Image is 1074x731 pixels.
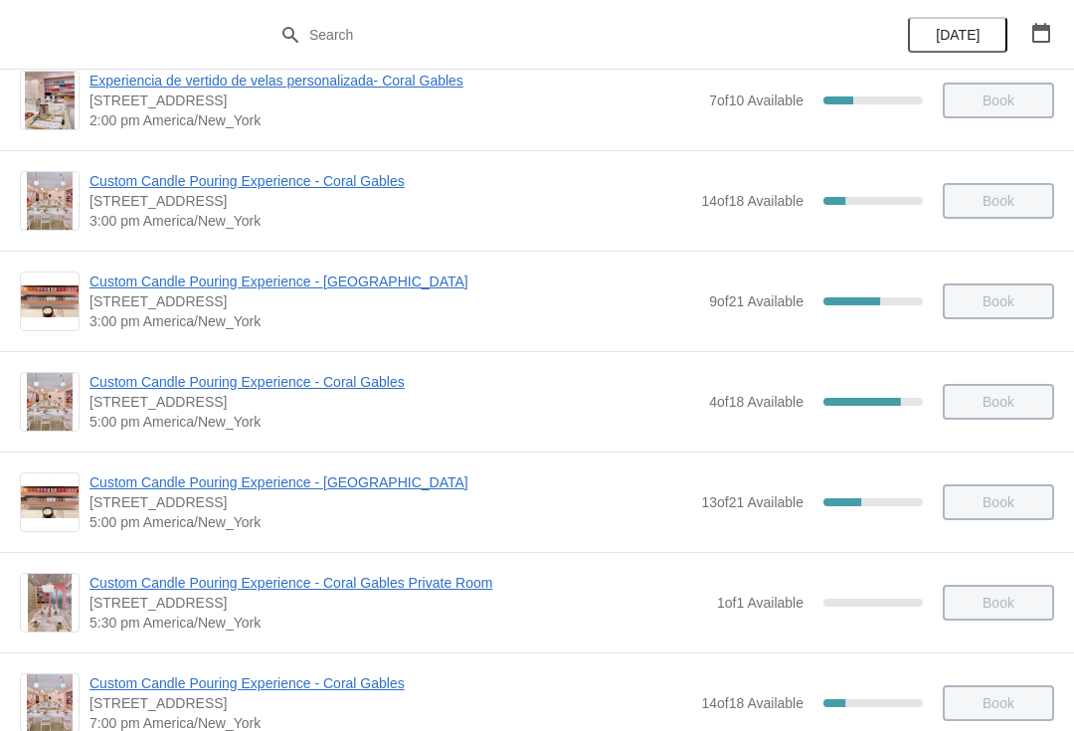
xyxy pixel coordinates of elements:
span: 1 of 1 Available [717,595,804,611]
span: 5:00 pm America/New_York [89,512,691,532]
img: Custom Candle Pouring Experience - Fort Lauderdale | 914 East Las Olas Boulevard, Fort Lauderdale... [21,486,79,519]
span: Custom Candle Pouring Experience - Coral Gables [89,673,691,693]
span: 2:00 pm America/New_York [89,110,699,130]
span: 14 of 18 Available [701,695,804,711]
span: 14 of 18 Available [701,193,804,209]
span: 4 of 18 Available [709,394,804,410]
span: Custom Candle Pouring Experience - [GEOGRAPHIC_DATA] [89,272,699,291]
img: Custom Candle Pouring Experience - Coral Gables | 154 Giralda Avenue, Coral Gables, FL, USA | 5:0... [27,373,74,431]
span: [STREET_ADDRESS] [89,593,707,613]
span: [STREET_ADDRESS] [89,492,691,512]
button: [DATE] [908,17,1007,53]
span: 3:00 pm America/New_York [89,311,699,331]
img: Custom Candle Pouring Experience - Fort Lauderdale | 914 East Las Olas Boulevard, Fort Lauderdale... [21,285,79,318]
input: Search [308,17,805,53]
span: [DATE] [936,27,980,43]
span: 5:30 pm America/New_York [89,613,707,633]
img: Custom Candle Pouring Experience - Coral Gables Private Room | 154 Giralda Avenue, Coral Gables, ... [28,574,72,632]
span: [STREET_ADDRESS] [89,191,691,211]
span: 7 of 10 Available [709,92,804,108]
span: [STREET_ADDRESS] [89,693,691,713]
span: 3:00 pm America/New_York [89,211,691,231]
span: 9 of 21 Available [709,293,804,309]
span: Experiencia de vertido de velas personalizada- Coral Gables [89,71,699,91]
span: Custom Candle Pouring Experience - Coral Gables [89,171,691,191]
span: [STREET_ADDRESS] [89,291,699,311]
img: Custom Candle Pouring Experience - Coral Gables | 154 Giralda Avenue, Coral Gables, FL, USA | 3:0... [27,172,74,230]
img: Experiencia de vertido de velas personalizada- Coral Gables | 154 Giralda Avenue, Coral Gables, F... [25,72,75,129]
span: Custom Candle Pouring Experience - [GEOGRAPHIC_DATA] [89,472,691,492]
span: [STREET_ADDRESS] [89,91,699,110]
span: 13 of 21 Available [701,494,804,510]
span: Custom Candle Pouring Experience - Coral Gables Private Room [89,573,707,593]
span: 5:00 pm America/New_York [89,412,699,432]
span: Custom Candle Pouring Experience - Coral Gables [89,372,699,392]
span: [STREET_ADDRESS] [89,392,699,412]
